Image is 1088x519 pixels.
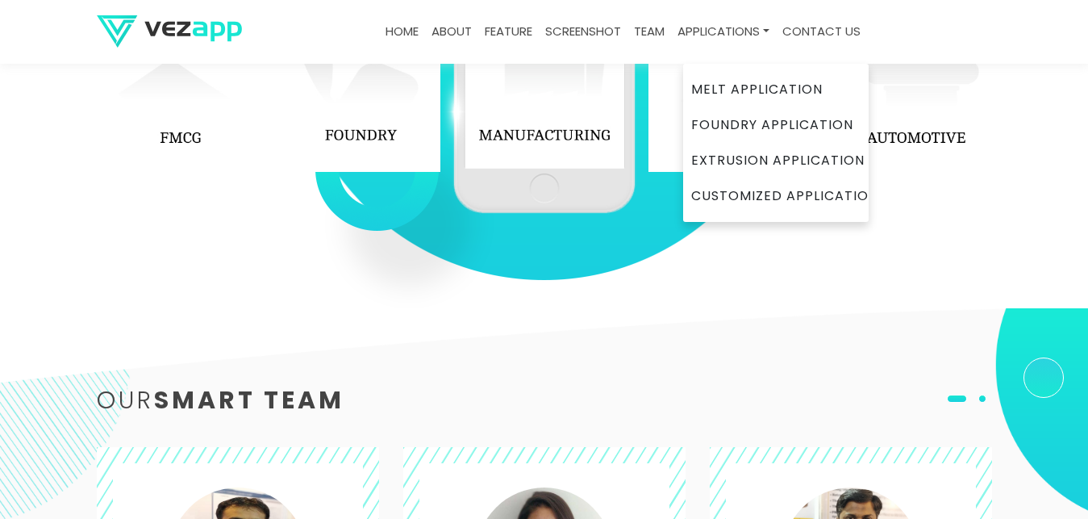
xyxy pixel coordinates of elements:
[683,64,869,222] div: Applications
[691,72,861,107] a: Melt Application
[437,58,476,213] img: light
[776,16,867,48] a: contact us
[671,16,776,48] a: Applications
[154,383,344,417] span: smart team
[627,16,671,48] a: team
[97,15,242,48] img: logo
[425,16,478,48] a: about
[691,107,861,143] a: Foundry Application
[691,143,861,178] a: Extrusion Application
[97,389,992,412] h2: our
[478,16,539,48] a: feature
[691,178,861,214] a: Customized Application
[379,16,425,48] a: Home
[539,16,627,48] a: screenshot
